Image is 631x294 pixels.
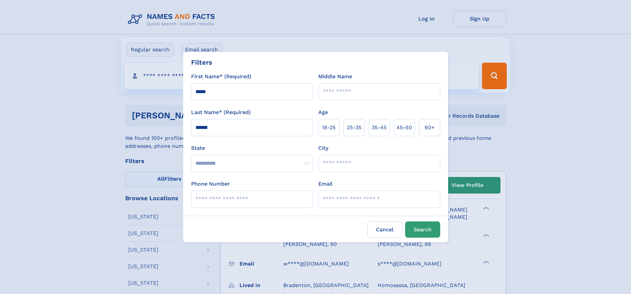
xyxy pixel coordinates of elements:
[191,144,313,152] label: State
[372,124,387,132] span: 35‑45
[396,124,412,132] span: 45‑60
[322,124,336,132] span: 18‑25
[318,144,328,152] label: City
[347,124,361,132] span: 25‑35
[318,180,333,188] label: Email
[191,180,230,188] label: Phone Number
[425,124,435,132] span: 60+
[318,108,328,116] label: Age
[405,221,440,238] button: Search
[191,73,251,81] label: First Name* (Required)
[318,73,352,81] label: Middle Name
[367,221,402,238] label: Cancel
[191,57,212,67] div: Filters
[191,108,251,116] label: Last Name* (Required)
